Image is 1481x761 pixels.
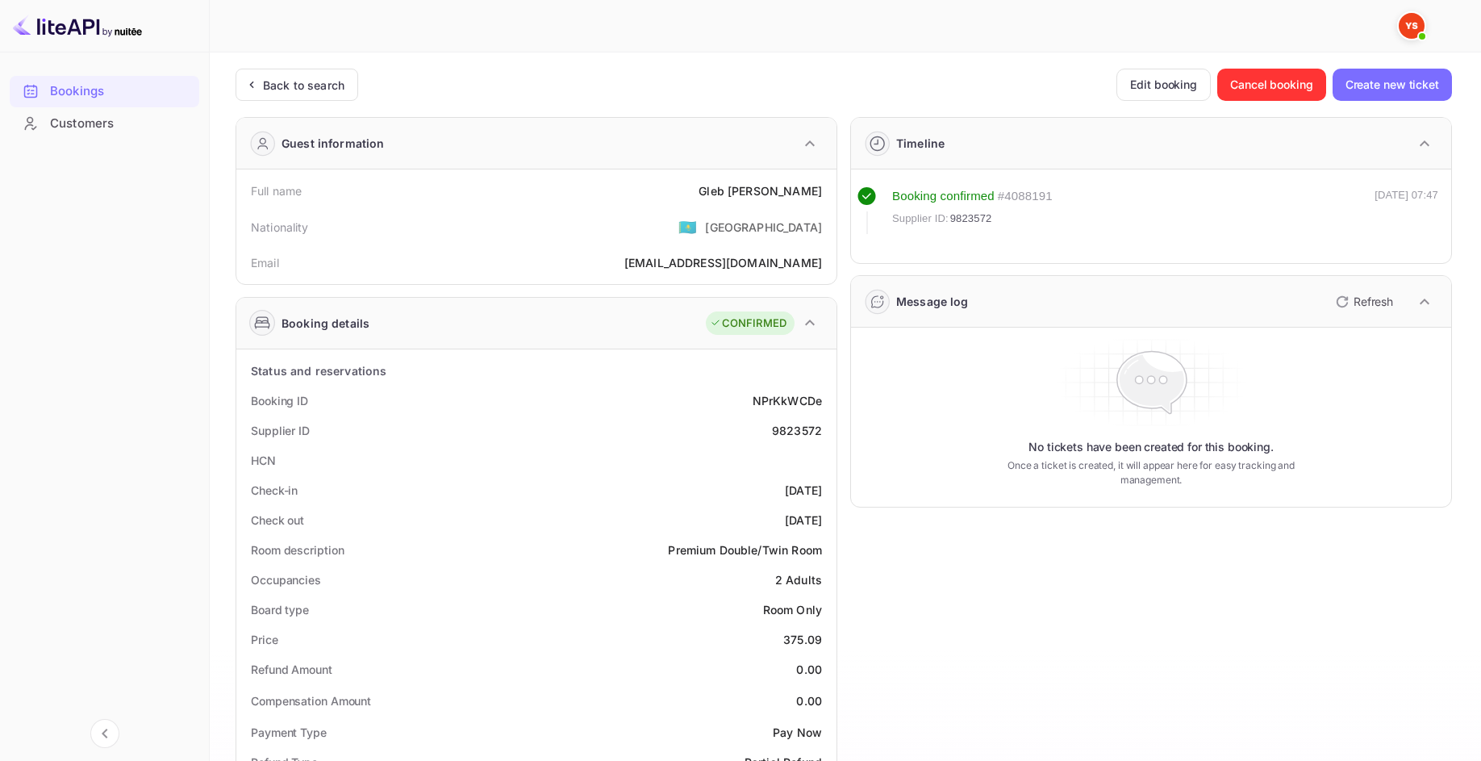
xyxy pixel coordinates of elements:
button: Collapse navigation [90,719,119,748]
div: Booking ID [251,392,308,409]
button: Cancel booking [1217,69,1326,101]
div: Bookings [50,82,191,101]
div: 2 Adults [775,571,822,588]
div: Email [251,254,279,271]
div: Customers [10,108,199,140]
div: Back to search [263,77,344,94]
button: Edit booking [1116,69,1211,101]
div: [DATE] [785,512,822,529]
div: 0.00 [796,692,822,709]
p: Refresh [1354,293,1393,310]
div: NPrKkWCDe [753,392,822,409]
div: Customers [50,115,191,133]
div: 9823572 [772,422,822,439]
div: Price [251,631,278,648]
div: Premium Double/Twin Room [668,541,822,558]
div: Pay Now [773,724,822,741]
div: Supplier ID [251,422,310,439]
div: Compensation Amount [251,692,371,709]
div: [GEOGRAPHIC_DATA] [705,219,822,236]
div: Status and reservations [251,362,386,379]
div: Board type [251,601,309,618]
span: United States [678,212,697,241]
div: Occupancies [251,571,321,588]
button: Create new ticket [1333,69,1452,101]
div: CONFIRMED [710,316,786,332]
div: Guest information [282,135,385,152]
div: Check out [251,512,304,529]
div: Gleb [PERSON_NAME] [699,182,822,199]
img: LiteAPI logo [13,13,142,39]
button: Refresh [1326,289,1400,315]
div: Booking confirmed [892,187,995,206]
p: Once a ticket is created, it will appear here for easy tracking and management. [990,458,1312,487]
div: Booking details [282,315,369,332]
div: Bookings [10,76,199,107]
div: Message log [896,293,969,310]
div: HCN [251,452,276,469]
div: Timeline [896,135,945,152]
p: No tickets have been created for this booking. [1028,439,1274,455]
div: [DATE] [785,482,822,499]
span: 9823572 [950,211,992,227]
div: Refund Amount [251,661,332,678]
a: Customers [10,108,199,138]
div: [DATE] 07:47 [1375,187,1438,234]
div: Room description [251,541,344,558]
div: 0.00 [796,661,822,678]
div: Check-in [251,482,298,499]
div: 375.09 [783,631,822,648]
div: [EMAIL_ADDRESS][DOMAIN_NAME] [624,254,822,271]
div: # 4088191 [998,187,1053,206]
div: Full name [251,182,302,199]
img: Yandex Support [1399,13,1425,39]
div: Nationality [251,219,309,236]
span: Supplier ID: [892,211,949,227]
div: Room Only [763,601,822,618]
div: Payment Type [251,724,327,741]
a: Bookings [10,76,199,106]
